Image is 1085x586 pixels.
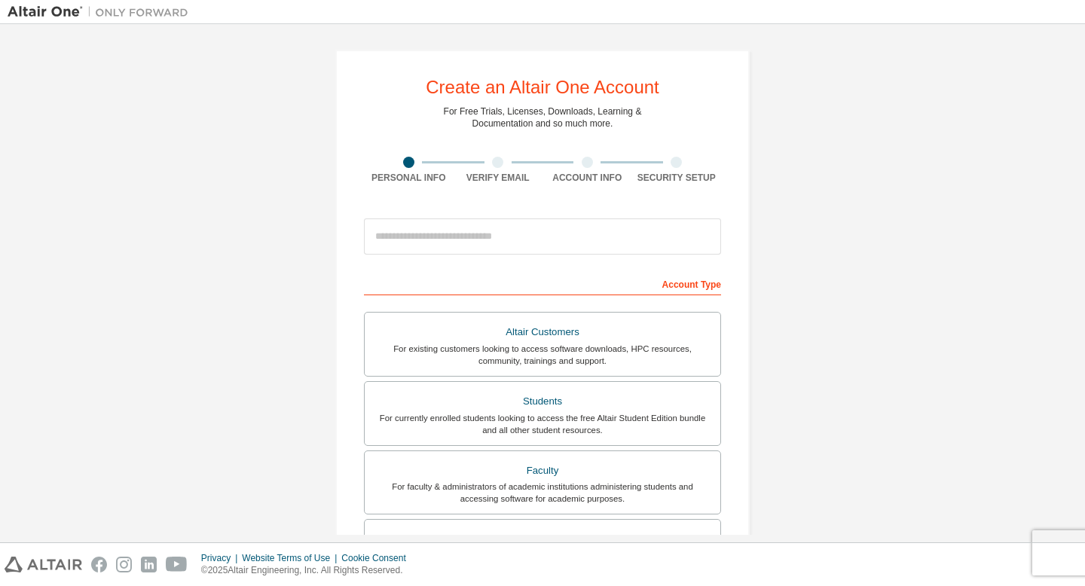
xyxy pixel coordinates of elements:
[242,552,341,564] div: Website Terms of Use
[341,552,414,564] div: Cookie Consent
[374,322,711,343] div: Altair Customers
[8,5,196,20] img: Altair One
[374,391,711,412] div: Students
[364,271,721,295] div: Account Type
[91,557,107,572] img: facebook.svg
[5,557,82,572] img: altair_logo.svg
[426,78,659,96] div: Create an Altair One Account
[374,412,711,436] div: For currently enrolled students looking to access the free Altair Student Edition bundle and all ...
[542,172,632,184] div: Account Info
[116,557,132,572] img: instagram.svg
[374,481,711,505] div: For faculty & administrators of academic institutions administering students and accessing softwa...
[201,552,242,564] div: Privacy
[454,172,543,184] div: Verify Email
[166,557,188,572] img: youtube.svg
[632,172,722,184] div: Security Setup
[374,529,711,550] div: Everyone else
[141,557,157,572] img: linkedin.svg
[374,460,711,481] div: Faculty
[374,343,711,367] div: For existing customers looking to access software downloads, HPC resources, community, trainings ...
[444,105,642,130] div: For Free Trials, Licenses, Downloads, Learning & Documentation and so much more.
[201,564,415,577] p: © 2025 Altair Engineering, Inc. All Rights Reserved.
[364,172,454,184] div: Personal Info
